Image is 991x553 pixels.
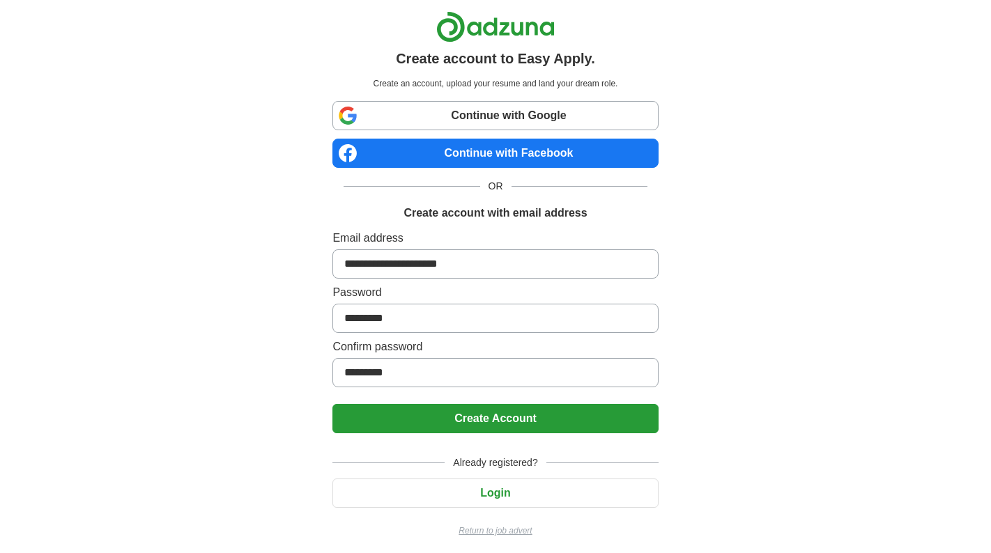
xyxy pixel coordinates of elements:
button: Create Account [332,404,658,433]
a: Continue with Google [332,101,658,130]
img: Adzuna logo [436,11,555,42]
a: Login [332,487,658,499]
h1: Create account to Easy Apply. [396,48,595,69]
p: Create an account, upload your resume and land your dream role. [335,77,655,90]
a: Return to job advert [332,524,658,537]
label: Password [332,284,658,301]
span: OR [480,179,512,194]
span: Already registered? [445,455,546,470]
h1: Create account with email address [404,205,587,221]
label: Email address [332,230,658,247]
label: Confirm password [332,338,658,355]
button: Login [332,478,658,508]
a: Continue with Facebook [332,139,658,168]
